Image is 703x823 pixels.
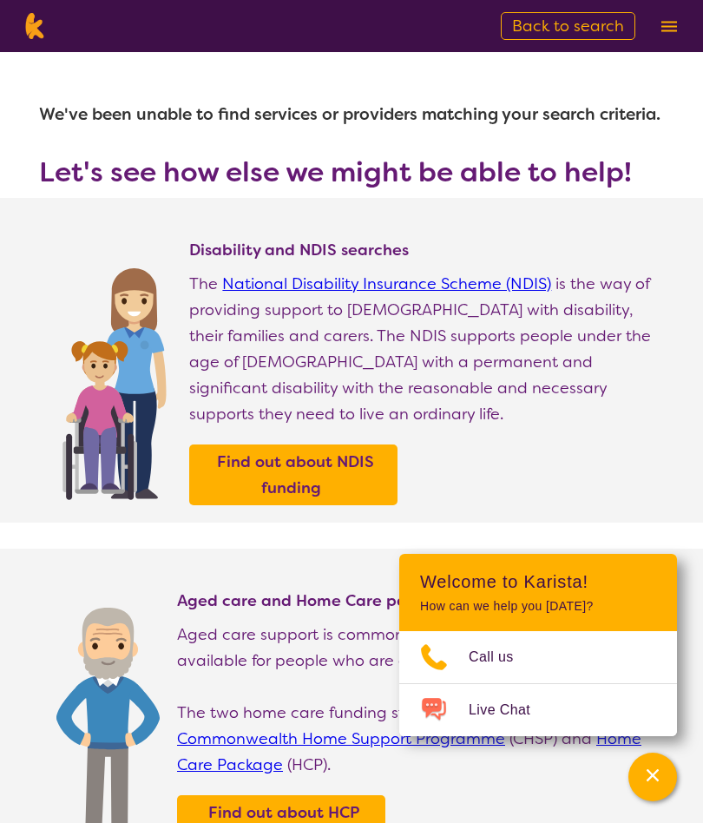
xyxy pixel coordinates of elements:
a: Back to search [501,12,635,40]
button: Channel Menu [628,753,677,801]
p: The two home care funding streams available are the (CHSP) and (HCP). [177,700,664,778]
p: How can we help you [DATE]? [420,599,656,614]
h3: Let's see how else we might be able to help! [39,156,664,188]
span: Live Chat [469,697,551,723]
p: The is the way of providing support to [DEMOGRAPHIC_DATA] with disability, their families and car... [189,271,664,427]
a: National Disability Insurance Scheme (NDIS) [222,273,551,294]
h4: Aged care and Home Care package searches [177,590,664,611]
a: Commonwealth Home Support Programme [177,728,505,749]
img: menu [661,21,677,32]
ul: Choose channel [399,631,677,736]
img: Find NDIS and Disability services and providers [56,257,172,500]
h1: We've been unable to find services or providers matching your search criteria. [39,94,664,135]
div: Channel Menu [399,554,677,736]
h2: Welcome to Karista! [420,571,656,592]
span: Back to search [512,16,624,36]
h4: Disability and NDIS searches [189,240,664,260]
img: Karista logo [21,13,48,39]
p: Aged care support is commonly referred to as home care and is available for people who are over [... [177,622,664,674]
a: Find out about NDIS funding [194,449,393,501]
span: Call us [469,644,535,670]
b: Find out about NDIS funding [217,451,374,498]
